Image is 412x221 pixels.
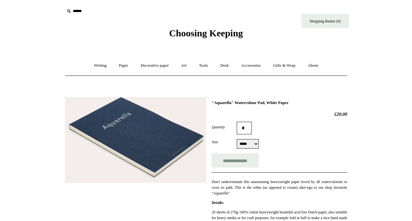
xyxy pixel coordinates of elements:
[212,100,347,105] h1: "Aquarella" Watercolour Pad, White Paper
[235,57,266,74] a: Accessories
[212,179,347,196] p: Don't underestimate this unassuming heavyweight paper loved by all watercolorists to cross its pa...
[113,57,134,74] a: Paper
[88,57,112,74] a: Writing
[212,200,224,205] strong: Details:
[135,57,174,74] a: Decorative paper
[176,57,192,74] a: Art
[302,14,349,28] a: Shopping Basket (0)
[212,111,347,117] h2: £20.00
[193,57,214,74] a: Tools
[267,57,301,74] a: Gifts & Wrap
[169,28,243,38] span: Choosing Keeping
[169,33,243,37] a: Choosing Keeping
[65,97,206,183] img: "Aquarella" Watercolour Pad, White Paper
[302,57,324,74] a: About
[212,139,237,145] label: Size
[212,124,237,130] label: Quantity
[215,57,235,74] a: Desk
